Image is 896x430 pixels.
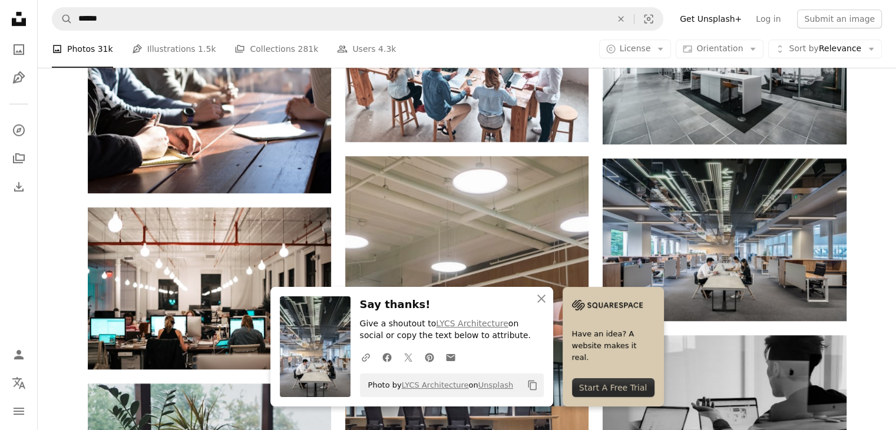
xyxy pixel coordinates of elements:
img: man and woman sitting on table [603,158,846,321]
button: Clear [608,8,634,30]
button: Search Unsplash [52,8,72,30]
a: Unsplash [478,381,513,389]
a: man and woman sitting on table [603,234,846,244]
button: License [599,40,672,59]
form: Find visuals sitewide [52,7,663,31]
a: man using MacBook [603,411,846,421]
a: Illustrations 1.5k [132,31,216,68]
a: Collections [7,147,31,170]
a: Collections 281k [234,31,318,68]
span: Sort by [789,44,818,54]
img: people sitting on chair in front of table while holding pens during daytime [88,31,331,193]
button: Orientation [676,40,763,59]
span: 281k [297,43,318,56]
a: Share on Twitter [398,345,419,369]
button: Visual search [634,8,663,30]
span: Have an idea? A website makes it real. [572,328,654,363]
a: Log in [749,9,788,28]
img: file-1705255347840-230a6ab5bca9image [572,296,643,314]
a: Share over email [440,345,461,369]
span: Orientation [696,44,743,54]
h3: Say thanks! [360,296,544,313]
a: Explore [7,118,31,142]
button: Submit an image [797,9,882,28]
button: Language [7,371,31,395]
a: people sitting on chair in front of table while holding pens during daytime [88,107,331,117]
a: Log in / Sign up [7,343,31,366]
a: LYCS Architecture [436,319,508,328]
a: LYCS Architecture [402,381,469,389]
span: 1.5k [198,43,216,56]
a: Illustrations [7,66,31,90]
a: Share on Pinterest [419,345,440,369]
div: Start A Free Trial [572,378,654,397]
span: License [620,44,651,54]
a: Share on Facebook [376,345,398,369]
a: Download History [7,175,31,199]
a: people sitting on chair in front of computer [88,283,331,293]
a: Have an idea? A website makes it real.Start A Free Trial [563,287,664,406]
span: Photo by on [362,376,514,395]
p: Give a shoutout to on social or copy the text below to attribute. [360,318,544,342]
span: Relevance [789,44,861,55]
span: 4.3k [378,43,396,56]
a: Get Unsplash+ [673,9,749,28]
a: Photos [7,38,31,61]
a: Users 4.3k [337,31,396,68]
button: Sort byRelevance [768,40,882,59]
button: Copy to clipboard [523,375,543,395]
img: people sitting on chair in front of computer [88,207,331,369]
button: Menu [7,399,31,423]
a: Home — Unsplash [7,7,31,33]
